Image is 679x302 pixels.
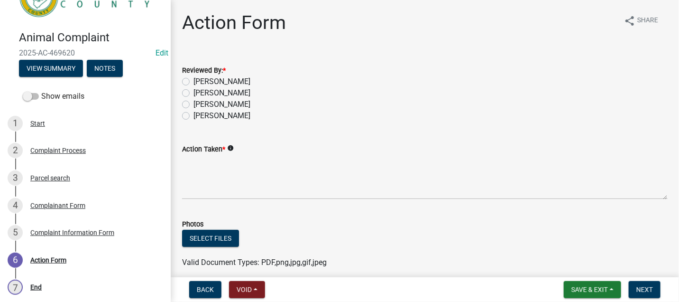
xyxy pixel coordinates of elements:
button: Select files [182,230,239,247]
div: 3 [8,170,23,186]
wm-modal-confirm: Notes [87,65,123,73]
div: End [30,284,42,291]
span: Share [637,15,658,27]
div: Parcel search [30,175,70,181]
h1: Action Form [182,11,286,34]
div: Complainant Form [30,202,85,209]
div: Start [30,120,45,127]
label: [PERSON_NAME] [193,99,250,110]
div: 6 [8,253,23,268]
label: Photos [182,221,203,228]
label: [PERSON_NAME] [193,87,250,99]
button: Back [189,281,221,298]
div: 5 [8,225,23,240]
div: Complaint Information Form [30,229,114,236]
a: Edit [156,48,168,57]
span: Back [197,286,214,293]
span: Save & Exit [571,286,608,293]
label: [PERSON_NAME] [193,76,250,87]
wm-modal-confirm: Edit Application Number [156,48,168,57]
button: shareShare [616,11,666,30]
label: Show emails [23,91,84,102]
span: 2025-AC-469620 [19,48,152,57]
div: 2 [8,143,23,158]
label: [PERSON_NAME] [193,110,250,122]
i: info [227,145,234,151]
h4: Animal Complaint [19,31,163,45]
button: Void [229,281,265,298]
i: share [624,15,635,27]
button: Save & Exit [564,281,621,298]
button: View Summary [19,60,83,77]
span: Next [636,286,653,293]
div: Complaint Process [30,147,86,154]
div: Action Form [30,257,66,264]
div: 7 [8,280,23,295]
button: Notes [87,60,123,77]
button: Next [629,281,661,298]
label: Reviewed By: [182,67,226,74]
div: 4 [8,198,23,213]
span: Valid Document Types: PDF,png,jpg,gif,jpeg [182,258,327,267]
div: 1 [8,116,23,131]
wm-modal-confirm: Summary [19,65,83,73]
label: Action Taken [182,146,225,153]
span: Void [237,286,252,293]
